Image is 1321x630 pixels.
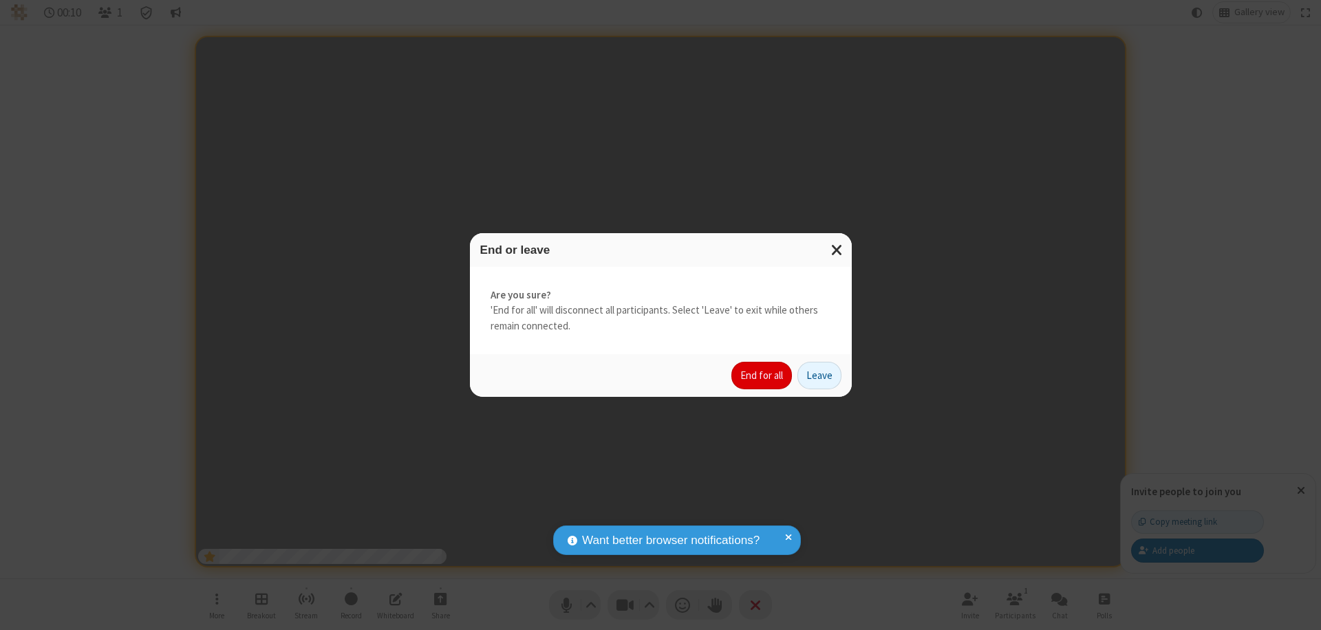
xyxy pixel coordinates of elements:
button: Leave [797,362,841,389]
h3: End or leave [480,243,841,257]
div: 'End for all' will disconnect all participants. Select 'Leave' to exit while others remain connec... [470,267,852,355]
button: Close modal [823,233,852,267]
span: Want better browser notifications? [582,532,760,550]
button: End for all [731,362,792,389]
strong: Are you sure? [491,287,831,303]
